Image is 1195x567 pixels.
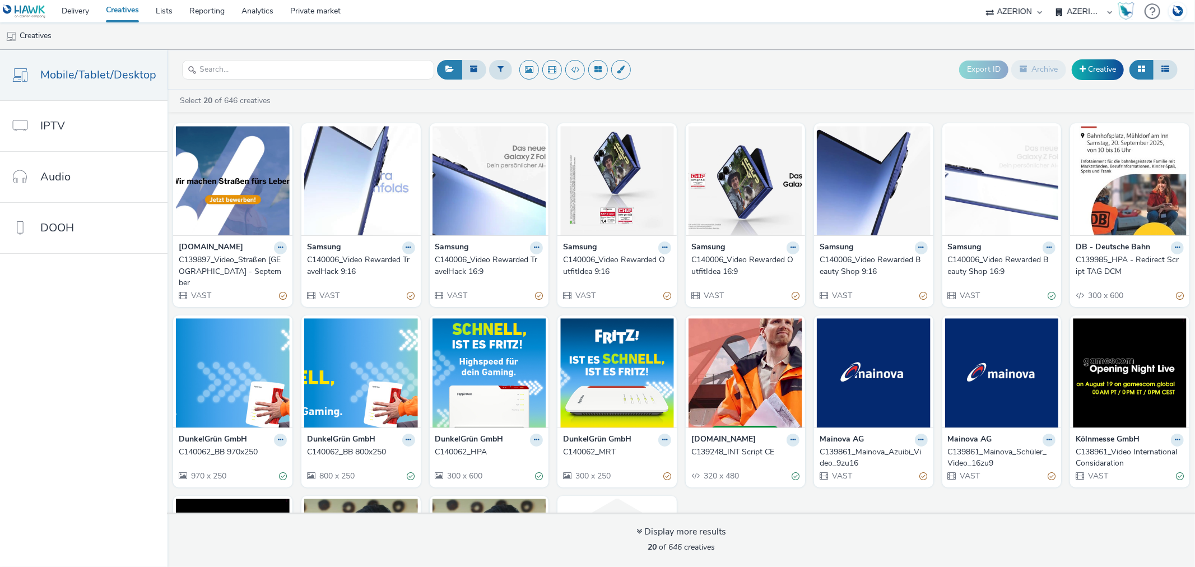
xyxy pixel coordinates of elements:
[1087,471,1108,481] span: VAST
[279,470,287,482] div: Valid
[1048,470,1055,482] div: Partially valid
[433,318,546,427] img: C140062_HPA visual
[435,434,504,447] strong: DunkelGrün GmbH
[948,254,1052,277] div: C140006_Video Rewarded Beauty Shop 16:9
[176,318,290,427] img: C140062_BB 970x250 visual
[948,254,1056,277] a: C140006_Video Rewarded Beauty Shop 16:9
[203,95,212,106] strong: 20
[40,220,74,236] span: DOOH
[1076,434,1140,447] strong: Kölnmesse GmbH
[1072,59,1124,80] a: Creative
[307,241,341,254] strong: Samsung
[40,67,156,83] span: Mobile/Tablet/Desktop
[817,318,931,427] img: C139861_Mainova_Azuibi_Video_9zu16 visual
[318,471,355,481] span: 800 x 250
[792,470,799,482] div: Valid
[179,447,287,458] a: C140062_BB 970x250
[959,61,1008,78] button: Export ID
[1011,60,1066,79] button: Archive
[1076,254,1179,277] div: C139985_HPA - Redirect Script TAG DCM
[948,447,1056,470] a: C139861_Mainova_Schüler_Video_16zu9
[179,254,287,289] a: C139897_Video_Straßen [GEOGRAPHIC_DATA] - September
[179,447,282,458] div: C140062_BB 970x250
[574,471,611,481] span: 300 x 250
[435,447,543,458] a: C140062_HPA
[959,290,980,301] span: VAST
[6,31,17,42] img: mobile
[792,290,799,301] div: Partially valid
[307,447,411,458] div: C140062_BB 800x250
[648,542,657,552] strong: 20
[817,126,931,235] img: C140006_Video Rewarded Beauty Shop 9:16 visual
[820,254,928,277] a: C140006_Video Rewarded Beauty Shop 9:16
[1048,290,1055,301] div: Valid
[703,290,724,301] span: VAST
[920,470,928,482] div: Partially valid
[1176,290,1184,301] div: Partially valid
[3,4,46,18] img: undefined Logo
[831,290,852,301] span: VAST
[1118,2,1139,20] a: Hawk Academy
[179,434,247,447] strong: DunkelGrün GmbH
[560,126,674,235] img: C140006_Video Rewarded OutfitIdea 9:16 visual
[307,254,415,277] a: C140006_Video Rewarded TravelHack 9:16
[945,126,1059,235] img: C140006_Video Rewarded Beauty Shop 16:9 visual
[433,126,546,235] img: C140006_Video Rewarded TravelHack 16:9 visual
[689,318,802,427] img: C139248_INT Script CE visual
[820,434,864,447] strong: Mainova AG
[1076,254,1184,277] a: C139985_HPA - Redirect Script TAG DCM
[1076,447,1184,470] a: C138961_Video International Considaration
[563,434,631,447] strong: DunkelGrün GmbH
[820,254,923,277] div: C140006_Video Rewarded Beauty Shop 9:16
[435,447,539,458] div: C140062_HPA
[820,447,928,470] a: C139861_Mainova_Azuibi_Video_9zu16
[318,290,340,301] span: VAST
[663,470,671,482] div: Partially valid
[691,447,795,458] div: C139248_INT Script CE
[1073,126,1187,235] img: C139985_HPA - Redirect Script TAG DCM visual
[1129,60,1154,79] button: Grid
[279,290,287,301] div: Partially valid
[307,434,375,447] strong: DunkelGrün GmbH
[447,290,468,301] span: VAST
[407,290,415,301] div: Partially valid
[820,447,923,470] div: C139861_Mainova_Azuibi_Video_9zu16
[535,290,543,301] div: Partially valid
[447,471,483,481] span: 300 x 600
[563,447,667,458] div: C140062_MRT
[304,318,418,427] img: C140062_BB 800x250 visual
[176,126,290,235] img: C139897_Video_Straßen NRW - September visual
[636,526,726,538] div: Display more results
[948,434,992,447] strong: Mainova AG
[689,126,802,235] img: C140006_Video Rewarded OutfitIdea 16:9 visual
[1169,2,1186,21] img: Account DE
[1118,2,1134,20] div: Hawk Academy
[563,254,667,277] div: C140006_Video Rewarded OutfitIdea 9:16
[179,95,275,106] a: Select of 646 creatives
[563,447,671,458] a: C140062_MRT
[959,471,980,481] span: VAST
[648,542,715,552] span: of 646 creatives
[182,60,434,80] input: Search...
[920,290,928,301] div: Partially valid
[304,126,418,235] img: C140006_Video Rewarded TravelHack 9:16 visual
[407,470,415,482] div: Valid
[560,318,674,427] img: C140062_MRT visual
[574,290,596,301] span: VAST
[40,169,71,185] span: Audio
[1076,447,1179,470] div: C138961_Video International Considaration
[703,471,739,481] span: 320 x 480
[563,254,671,277] a: C140006_Video Rewarded OutfitIdea 9:16
[691,447,799,458] a: C139248_INT Script CE
[535,470,543,482] div: Valid
[179,254,282,289] div: C139897_Video_Straßen [GEOGRAPHIC_DATA] - September
[691,241,725,254] strong: Samsung
[307,254,411,277] div: C140006_Video Rewarded TravelHack 9:16
[1076,241,1150,254] strong: DB - Deutsche Bahn
[1176,470,1184,482] div: Valid
[1153,60,1178,79] button: Table
[663,290,671,301] div: Partially valid
[40,118,65,134] span: IPTV
[948,241,982,254] strong: Samsung
[945,318,1059,427] img: C139861_Mainova_Schüler_Video_16zu9 visual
